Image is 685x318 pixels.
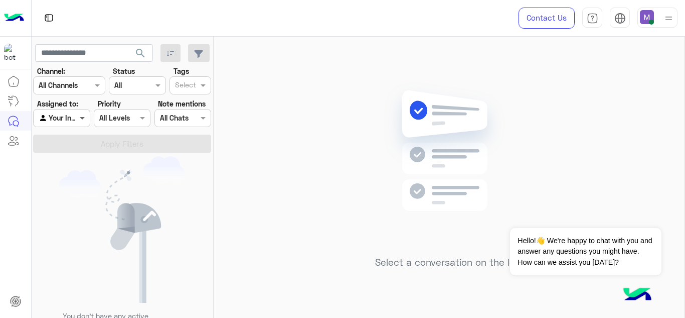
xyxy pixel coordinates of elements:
[582,8,602,29] a: tab
[174,79,196,92] div: Select
[662,12,675,25] img: profile
[43,12,55,24] img: tab
[33,135,211,153] button: Apply Filters
[37,98,78,109] label: Assigned to:
[4,8,24,29] img: Logo
[174,66,189,76] label: Tags
[587,13,598,24] img: tab
[377,82,522,249] img: no messages
[375,257,523,268] h5: Select a conversation on the left
[510,228,661,275] span: Hello!👋 We're happy to chat with you and answer any questions you might have. How can we assist y...
[128,44,153,66] button: search
[4,44,22,62] img: 317874714732967
[113,66,135,76] label: Status
[98,98,121,109] label: Priority
[614,13,626,24] img: tab
[640,10,654,24] img: userImage
[37,66,65,76] label: Channel:
[519,8,575,29] a: Contact Us
[158,98,206,109] label: Note mentions
[59,156,186,303] img: empty users
[620,278,655,313] img: hulul-logo.png
[134,47,146,59] span: search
